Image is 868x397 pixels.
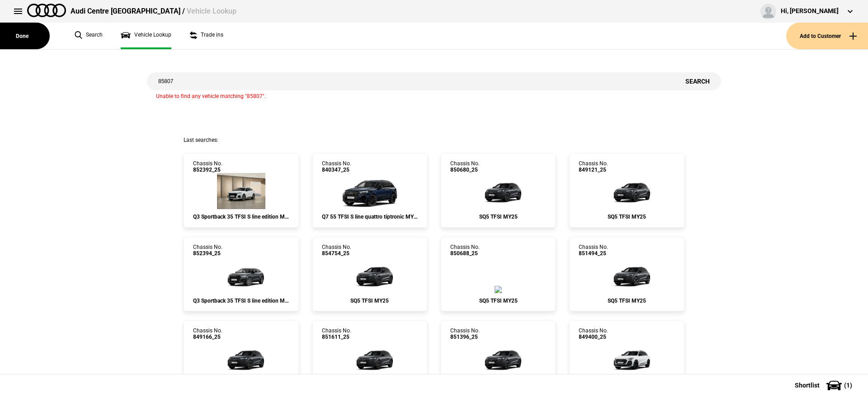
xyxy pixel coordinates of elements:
[781,7,839,16] div: Hi, [PERSON_NAME]
[189,23,223,49] a: Trade ins
[450,244,480,257] div: Chassis No.
[193,214,289,220] div: Q3 Sportback 35 TFSI S line edition MY25
[343,257,397,293] img: Audi_GUBS5Y_25S_OR_6Y6Y_PAH_WA2_6FJ_PQ7_53A_PYH_PWV_(Nadin:_53A_6FJ_C57_PAH_PQ7_PWV_PYH_WA2)_ext.png
[600,341,654,377] img: Audi_GUBS5Y_25LE_GX_2Y2Y_PAH_6FJ_(Nadin:_6FJ_C56_PAH_S9S)_ext.png
[217,173,265,209] img: Audi_F3NCCX_25LE_FZ_2Y2Y_QQ2_6FJ_V72_WN8_X8C_(Nadin:_6FJ_C62_QQ2_V72_WN8)_ext.png
[450,327,480,341] div: Chassis No.
[579,250,608,257] span: 851494_25
[450,250,480,257] span: 850688_25
[193,298,289,304] div: Q3 Sportback 35 TFSI S line edition MY25
[322,250,351,257] span: 854754_25
[193,160,222,173] div: Chassis No.
[471,341,525,377] img: Audi_GUBS5Y_25S_GX_6Y6Y_PAH_WA2_6FJ_PQ7_PYH_PWO_53D_(Nadin:_53D_6FJ_C56_PAH_PQ7_PWO_PYH_WA2)_ext.png
[450,167,480,173] span: 850680_25
[71,6,236,16] div: Audi Centre [GEOGRAPHIC_DATA] /
[193,167,222,173] span: 852392_25
[187,7,236,15] span: Vehicle Lookup
[27,4,66,17] img: audi.png
[322,160,351,173] div: Chassis No.
[322,334,351,340] span: 851611_25
[450,160,480,173] div: Chassis No.
[75,23,103,49] a: Search
[579,334,608,340] span: 849400_25
[579,214,675,220] div: SQ5 TFSI MY25
[495,286,502,293] img: Audi_GUBS5Y_25S_GX_6Y6Y_PAH_5MK_WA2_6FJ_53A_PYH_PWO_2MB_(Nadin:_2MB_53A_5MK_6FJ_C56_PAH_PWO_PYH_W...
[193,244,222,257] div: Chassis No.
[450,298,546,304] div: SQ5 TFSI MY25
[579,298,675,304] div: SQ5 TFSI MY25
[600,173,654,209] img: Audi_GUBS5Y_25S_GX_6Y6Y_PAH_5MK_WA2_6FJ_PQ7_PYH_PWO_53D_(Nadin:_53D_5MK_6FJ_C56_PAH_PQ7_PWO_PYH_S...
[193,250,222,257] span: 852394_25
[579,160,608,173] div: Chassis No.
[471,173,525,209] img: Audi_GUBS5Y_25S_GX_N7N7_PAH_2MB_5MK_WA2_3Y4_6FJ_PQ7_53A_PYH_PWO_Y4T_(Nadin:_2MB_3Y4_53A_5MK_6FJ_C...
[795,382,820,388] span: Shortlist
[781,374,868,397] button: Shortlist(1)
[674,72,721,90] button: Search
[121,23,171,49] a: Vehicle Lookup
[322,327,351,341] div: Chassis No.
[600,257,654,293] img: Audi_GUBS5Y_25S_GX_6Y6Y_PAH_2MB_5MK_WA2_3Y4_6FJ_3CX_PQ7_PYH_PWO_56T_(Nadin:_2MB_3CX_3Y4_56T_5MK_6...
[193,327,222,341] div: Chassis No.
[147,90,721,100] div: Unable to find any vehicle matching "85807".
[579,167,608,173] span: 849121_25
[450,214,546,220] div: SQ5 TFSI MY25
[450,334,480,340] span: 851396_25
[343,341,397,377] img: Audi_GUBS5Y_25S_GX_6Y6Y_PAH_5MK_WA2_6FJ_PQ7_53A_PYH_PWO_(Nadin:_53A_5MK_6FJ_C56_PAH_PQ7_PWO_PYH_W...
[214,257,268,293] img: Audi_F3NCCX_25LE_FZ_6Y6Y_QQ2_6FJ_V72_WN8_X8C_(Nadin:_6FJ_C62_QQ2_V72_WN8)_ext.png
[579,244,608,257] div: Chassis No.
[147,72,674,90] input: Enter vehicle chassis number or other identifier.
[579,327,608,341] div: Chassis No.
[184,137,218,143] span: Last searches:
[322,167,351,173] span: 840347_25
[844,382,852,388] span: ( 1 )
[338,173,402,209] img: Audi_4MQCX2_25_EI_D6D6_F71_MP_PAH_(Nadin:_6FJ_C90_F71_PAH_S2S_S37_S9S)_ext.png
[322,244,351,257] div: Chassis No.
[193,334,222,340] span: 849166_25
[322,214,418,220] div: Q7 55 TFSI S line quattro tiptronic MY25
[322,298,418,304] div: SQ5 TFSI MY25
[214,341,268,377] img: Audi_GUBS5Y_25S_GX_N7N7_PAH_2MB_5MK_WA2_6FJ_PQ7_53A_PYH_PWO_Y4T_(Nadin:_2MB_53A_5MK_6FJ_C56_PAH_P...
[786,23,868,49] button: Add to Customer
